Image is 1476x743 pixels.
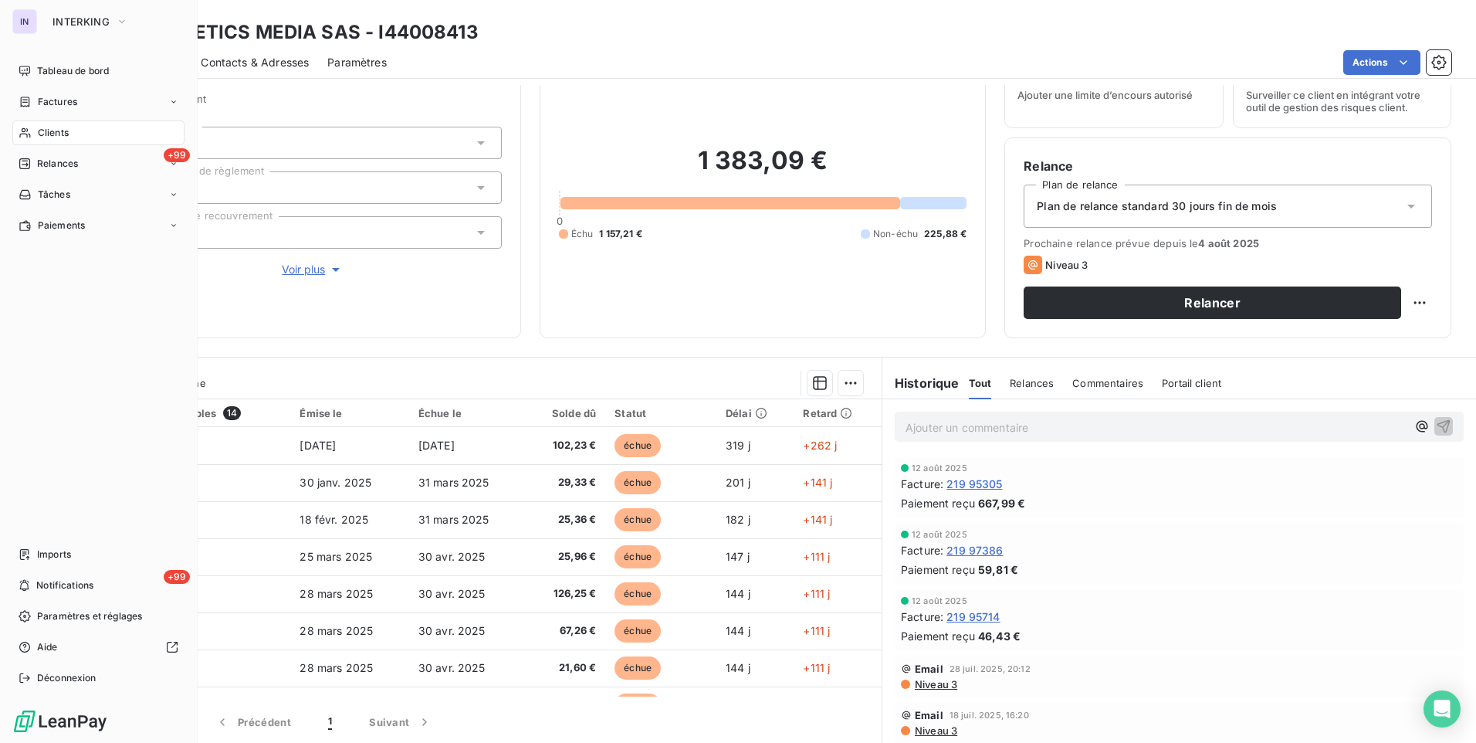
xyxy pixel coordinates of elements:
span: 4 août 2025 [1198,237,1259,249]
span: 18 juil. 2025, 16:20 [950,711,1029,720]
span: Voir plus [282,262,344,277]
span: 30 avr. 2025 [418,587,486,600]
a: Imports [12,542,184,567]
button: 1 [310,706,350,738]
span: Tableau de bord [37,64,109,78]
span: 28 mars 2025 [300,661,373,674]
a: +99Relances [12,151,184,176]
span: 67,26 € [533,623,596,639]
span: [DATE] [300,439,336,452]
span: Email [915,663,943,675]
span: Facture : [901,476,943,492]
span: 30 avr. 2025 [418,661,486,674]
a: Aide [12,635,184,660]
span: Notifications [36,578,93,592]
a: Paramètres et réglages [12,604,184,629]
a: Factures [12,90,184,114]
div: IN [12,9,37,34]
span: 144 j [726,624,750,637]
a: Paiements [12,213,184,238]
span: Paramètres [327,55,387,70]
span: 1 157,21 € [599,227,642,241]
button: Suivant [350,706,451,738]
span: 59,81 € [978,561,1018,578]
h6: Historique [882,374,960,392]
span: Plan de relance standard 30 jours fin de mois [1037,198,1277,214]
span: Paiements [38,219,85,232]
span: 12 août 2025 [912,463,967,473]
span: Ajouter une limite d’encours autorisé [1017,89,1193,101]
span: +141 j [803,513,832,526]
span: +99 [164,570,190,584]
span: 1 [328,714,332,730]
div: Open Intercom Messenger [1424,690,1461,728]
span: échue [614,434,661,457]
div: Retard [803,407,872,419]
span: 144 j [726,661,750,674]
span: échue [614,582,661,606]
span: 29,33 € [533,475,596,490]
button: Actions [1343,50,1420,75]
div: Échue le [418,407,516,419]
span: Paiement reçu [901,628,975,644]
span: 31 mars 2025 [418,513,489,526]
span: Email [915,709,943,721]
span: 147 j [726,550,750,563]
span: Portail client [1162,377,1221,389]
span: 0 [557,215,563,227]
a: Clients [12,120,184,145]
span: Clients [38,126,69,140]
span: Aide [37,640,58,654]
span: échue [614,545,661,568]
span: Paramètres et réglages [37,609,142,623]
span: Tâches [38,188,70,202]
span: Paiement reçu [901,561,975,578]
span: échue [614,694,661,717]
div: Délai [726,407,784,419]
span: 28 juil. 2025, 20:12 [950,664,1031,673]
span: +111 j [803,661,830,674]
span: Relances [1010,377,1054,389]
span: échue [614,508,661,531]
span: 21,60 € [533,660,596,676]
h6: Relance [1024,157,1432,175]
span: 18 févr. 2025 [300,513,368,526]
img: Logo LeanPay [12,709,108,734]
span: 225,88 € [924,227,967,241]
span: 14 [223,406,241,420]
span: 182 j [726,513,750,526]
span: Propriétés Client [124,93,502,114]
span: Surveiller ce client en intégrant votre outil de gestion des risques client. [1246,89,1438,114]
span: 126,25 € [533,586,596,602]
span: 31 mars 2025 [418,476,489,489]
span: +99 [164,148,190,162]
button: Précédent [196,706,310,738]
span: 28 mars 2025 [300,624,373,637]
span: INTERKING [52,15,110,28]
span: 12 août 2025 [912,530,967,539]
span: +111 j [803,550,830,563]
span: Paiement reçu [901,495,975,511]
span: Commentaires [1072,377,1143,389]
a: Tâches [12,182,184,207]
span: +262 j [803,439,837,452]
span: Niveau 3 [913,678,957,690]
span: 25,96 € [533,549,596,565]
span: +111 j [803,624,830,637]
a: Tableau de bord [12,59,184,83]
div: Statut [614,407,707,419]
button: Relancer [1024,287,1401,319]
span: échue [614,619,661,643]
span: 219 95714 [946,609,1000,625]
h2: 1 383,09 € [559,145,967,192]
span: +111 j [803,587,830,600]
span: Facture : [901,609,943,625]
span: +141 j [803,476,832,489]
span: échue [614,656,661,680]
div: Émise le [300,407,399,419]
span: Contacts & Adresses [201,55,309,70]
span: 30 avr. 2025 [418,550,486,563]
span: Échu [571,227,594,241]
span: 46,43 € [978,628,1021,644]
span: 201 j [726,476,750,489]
